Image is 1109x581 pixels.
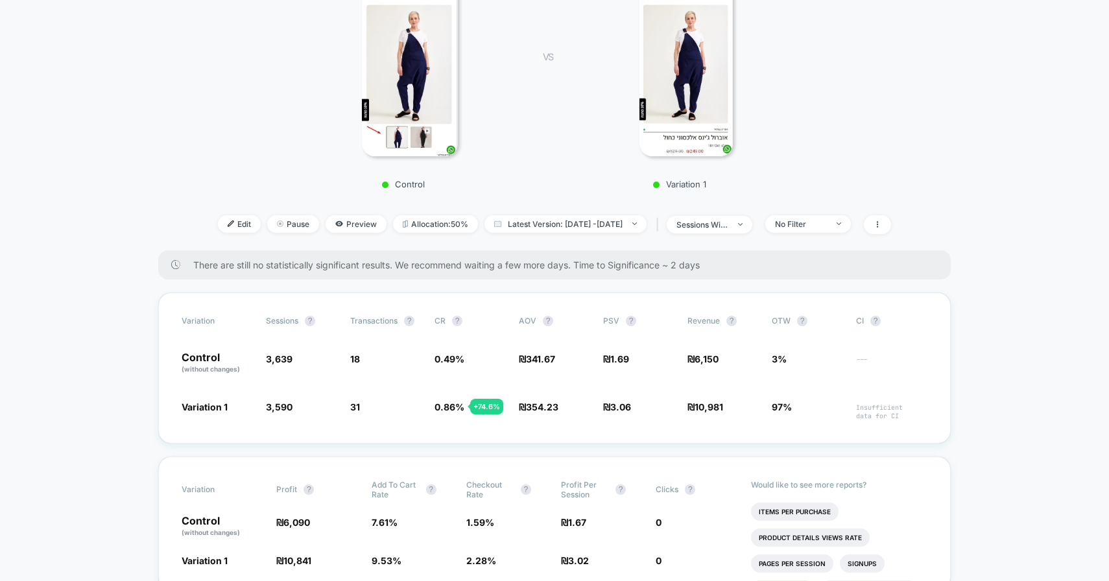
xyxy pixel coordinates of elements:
img: rebalance [403,220,408,228]
span: 1.67 [568,517,586,528]
span: 10,981 [695,401,723,412]
button: ? [452,316,462,326]
span: 1.59 % [466,517,494,528]
button: ? [543,316,553,326]
span: 97% [772,401,792,412]
span: 7.61 % [372,517,398,528]
button: ? [870,316,881,326]
span: ₪ [603,401,631,412]
span: 9.53 % [372,555,401,566]
span: 1.69 [610,353,629,364]
img: end [738,223,743,226]
span: 2.28 % [466,555,496,566]
span: 341.67 [526,353,555,364]
span: Edit [218,215,261,233]
button: ? [626,316,636,326]
li: Signups [840,554,885,573]
span: | [653,215,667,234]
span: 0 [656,555,662,566]
span: (without changes) [182,528,240,536]
span: ₪ [687,401,723,412]
span: 354.23 [526,401,558,412]
button: ? [521,484,531,495]
img: edit [228,220,234,227]
span: Add To Cart Rate [372,480,420,499]
span: Preview [326,215,387,233]
span: Latest Version: [DATE] - [DATE] [484,215,647,233]
span: Sessions [266,316,298,326]
button: ? [305,316,315,326]
span: 3,639 [266,353,292,364]
span: 6,090 [283,517,310,528]
span: 10,841 [283,555,311,566]
p: Control [182,352,253,374]
span: ₪ [276,555,311,566]
span: Allocation: 50% [393,215,478,233]
img: end [632,222,637,225]
div: + 74.6 % [470,399,503,414]
span: 0 [656,517,662,528]
button: ? [726,316,737,326]
span: 31 [350,401,360,412]
span: Insufficient data for CI [856,403,927,420]
span: There are still no statistically significant results. We recommend waiting a few more days . Time... [193,259,925,270]
span: CI [856,316,927,326]
span: Variation [182,316,253,326]
span: 6,150 [695,353,719,364]
span: ₪ [276,517,310,528]
span: 3% [772,353,787,364]
span: 3.02 [568,555,589,566]
li: Items Per Purchase [751,503,839,521]
img: end [277,220,283,227]
span: Transactions [350,316,398,326]
p: Control [182,516,263,538]
button: ? [685,484,695,495]
span: CR [435,316,446,326]
span: --- [856,355,927,374]
span: 18 [350,353,360,364]
button: ? [304,484,314,495]
li: Product Details Views Rate [751,528,870,547]
span: Clicks [656,484,678,494]
button: ? [797,316,807,326]
span: 3,590 [266,401,292,412]
span: VS [543,51,553,62]
span: Profit [276,484,297,494]
span: Variation 1 [182,555,228,566]
p: Control [290,179,517,189]
span: Pause [267,215,319,233]
span: ₪ [519,401,558,412]
button: ? [615,484,626,495]
span: OTW [772,316,843,326]
span: Profit Per Session [561,480,609,499]
img: calendar [494,220,501,227]
span: 0.49 % [435,353,464,364]
span: ₪ [687,353,719,364]
span: PSV [603,316,619,326]
span: Revenue [687,316,720,326]
button: ? [426,484,436,495]
span: ₪ [603,353,629,364]
img: end [837,222,841,225]
span: ₪ [519,353,555,364]
button: ? [404,316,414,326]
span: 3.06 [610,401,631,412]
span: Checkout Rate [466,480,514,499]
span: ₪ [561,517,586,528]
li: Pages Per Session [751,554,833,573]
p: Would like to see more reports? [751,480,928,490]
span: ₪ [561,555,589,566]
p: Variation 1 [566,179,793,189]
div: No Filter [775,219,827,229]
span: 0.86 % [435,401,464,412]
span: (without changes) [182,365,240,373]
div: sessions with impression [676,220,728,230]
span: AOV [519,316,536,326]
span: Variation [182,480,253,499]
span: Variation 1 [182,401,228,412]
